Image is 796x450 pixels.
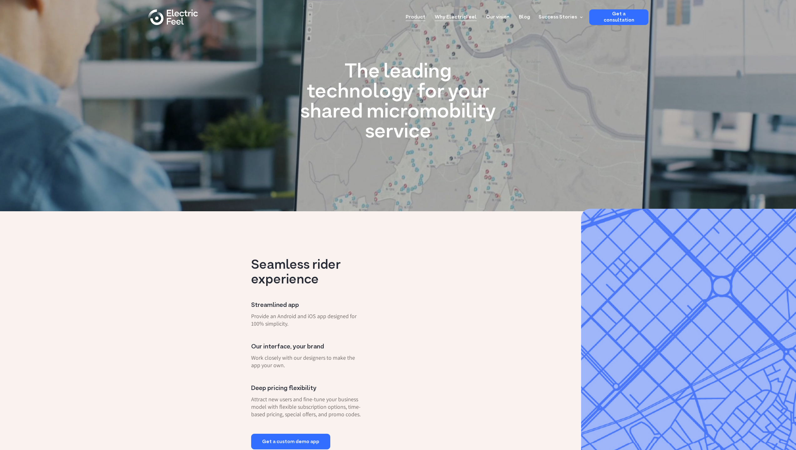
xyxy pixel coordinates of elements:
[251,385,364,392] h4: Deep pricing flexibility
[406,9,425,21] a: Product
[486,9,510,21] a: Our vision
[535,9,585,25] div: Success Stories
[755,409,787,441] iframe: Chatbot
[539,13,577,21] div: Success Stories
[251,258,364,287] h3: Seamless rider experience
[251,343,364,351] h4: Our interface, your brand
[519,9,530,21] a: Blog
[251,434,330,449] a: Get a custom demo app
[298,62,498,142] h1: The leading technology for your shared micromobility service
[589,9,648,25] a: Get a consultation
[251,302,364,309] h4: Streamlined app
[251,312,364,327] p: Provide an Android and iOS app designed for 100% simplicity.
[435,9,477,21] a: Why ElectricFeel
[251,354,364,369] p: Work closely with our designers to make the app your own.
[251,396,364,418] p: Attract new users and fine-tune your business model with flexible subscription options, time-base...
[41,25,71,37] input: Submit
